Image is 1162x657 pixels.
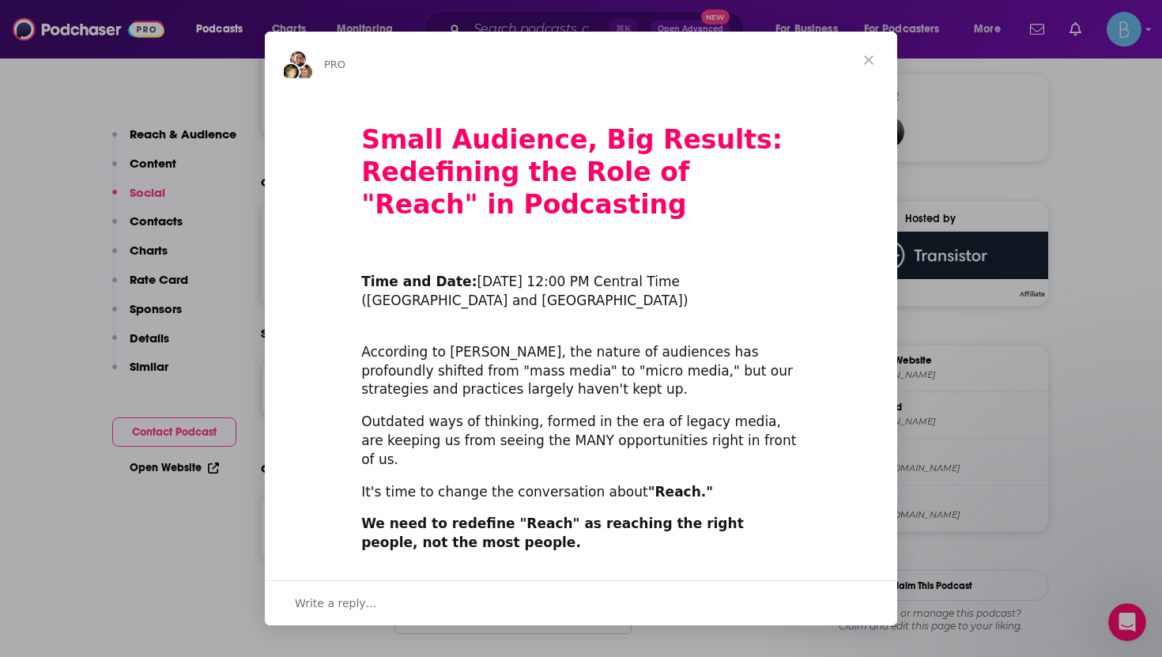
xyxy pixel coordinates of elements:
div: According to [PERSON_NAME], the nature of audiences has profoundly shifted from "mass media" to "... [361,324,801,399]
img: Sydney avatar [289,50,307,69]
b: Time and Date: [361,274,477,289]
img: Dave avatar [295,62,314,81]
div: Small audiences can be incredibly valuable and drive real results -- IF we approach them the righ... [361,566,801,604]
b: "Reach." [648,484,713,500]
b: Small Audience, Big Results: Redefining the Role of "Reach" in Podcasting [361,124,783,220]
b: We need to redefine "Reach" as reaching the right people, not the most people. [361,515,744,550]
div: It's time to change the conversation about [361,483,801,502]
div: Open conversation and reply [265,580,897,625]
img: Barbara avatar [281,62,300,81]
div: Outdated ways of thinking, formed in the era of legacy media, are keeping us from seeing the MANY... [361,413,801,469]
span: PRO [324,59,345,70]
div: ​ [DATE] 12:00 PM Central Time ([GEOGRAPHIC_DATA] and [GEOGRAPHIC_DATA]) [361,255,801,311]
span: Write a reply… [295,593,377,614]
span: Close [840,32,897,89]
